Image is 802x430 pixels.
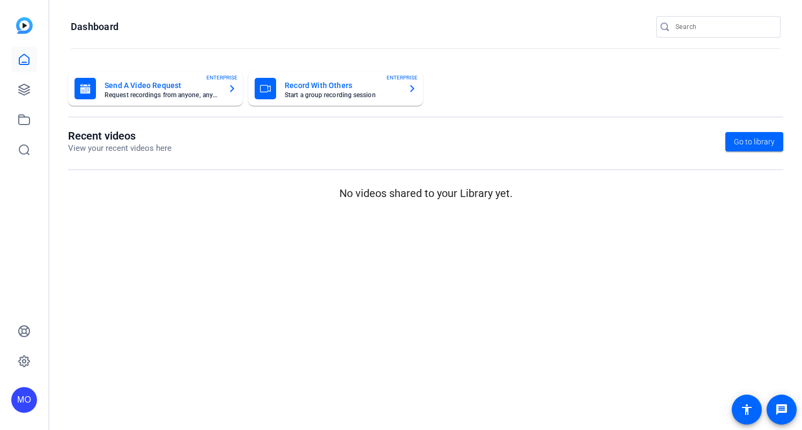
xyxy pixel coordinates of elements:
[105,92,219,98] mat-card-subtitle: Request recordings from anyone, anywhere
[725,132,783,151] a: Go to library
[285,79,399,92] mat-card-title: Record With Others
[734,136,775,148] span: Go to library
[68,185,783,201] p: No videos shared to your Library yet.
[105,79,219,92] mat-card-title: Send A Video Request
[740,403,753,416] mat-icon: accessibility
[206,74,237,82] span: ENTERPRISE
[68,129,172,142] h1: Recent videos
[248,71,423,106] button: Record With OthersStart a group recording sessionENTERPRISE
[285,92,399,98] mat-card-subtitle: Start a group recording session
[675,20,772,33] input: Search
[387,74,418,82] span: ENTERPRISE
[775,403,788,416] mat-icon: message
[68,142,172,155] p: View your recent videos here
[71,20,118,33] h1: Dashboard
[68,71,243,106] button: Send A Video RequestRequest recordings from anyone, anywhereENTERPRISE
[11,387,37,413] div: MO
[16,17,33,34] img: blue-gradient.svg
